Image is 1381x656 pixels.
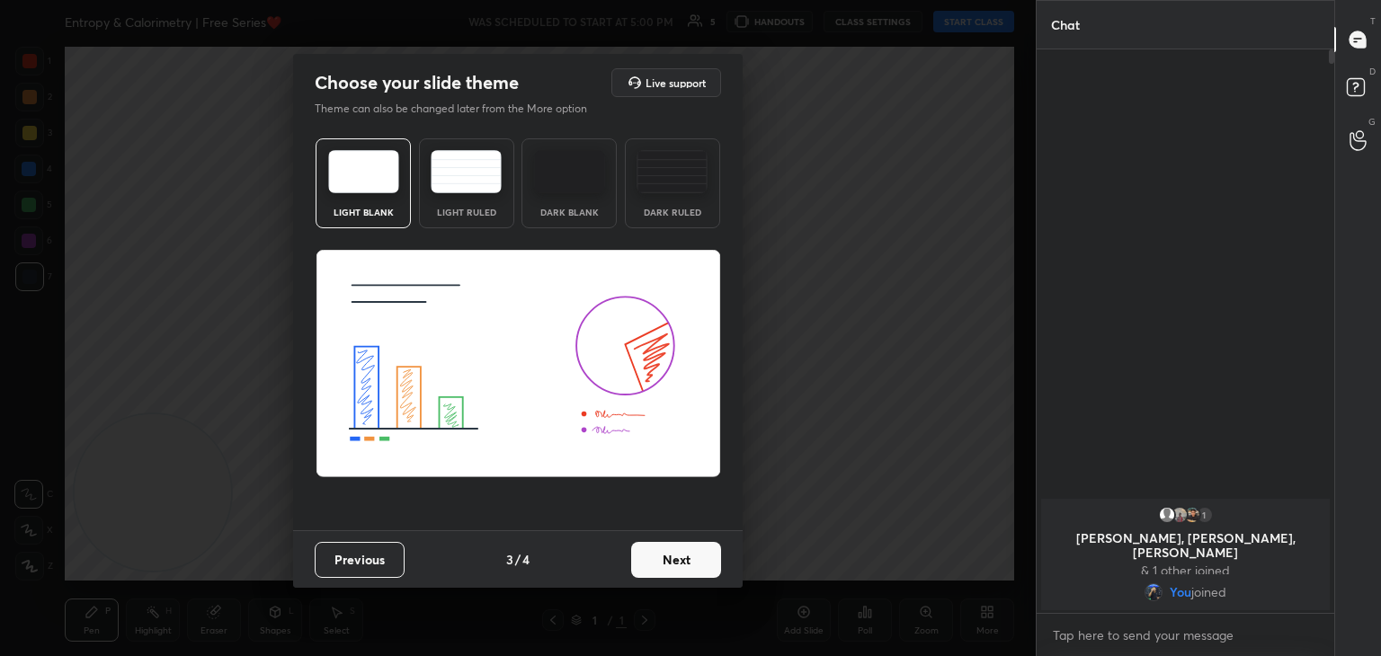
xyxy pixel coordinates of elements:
[506,550,513,569] h4: 3
[1037,495,1334,614] div: grid
[533,208,605,217] div: Dark Blank
[1145,583,1163,601] img: d89acffa0b7b45d28d6908ca2ce42307.jpg
[1368,115,1376,129] p: G
[431,150,502,193] img: lightRuledTheme.5fabf969.svg
[1052,531,1319,560] p: [PERSON_NAME], [PERSON_NAME], [PERSON_NAME]
[515,550,521,569] h4: /
[1052,563,1319,578] p: & 1 other joined
[522,550,530,569] h4: 4
[1369,65,1376,78] p: D
[1170,585,1191,599] span: You
[1171,506,1189,524] img: 94a924f8f164472f8e3fad83bd7266b9.jpg
[1183,506,1201,524] img: c3bf92148b2745b2a0ef4867312963df.jpg
[315,101,606,117] p: Theme can also be changed later from the More option
[1196,506,1214,524] div: 1
[316,250,721,478] img: lightThemeBanner.fbc32fad.svg
[631,542,721,578] button: Next
[315,542,405,578] button: Previous
[431,208,503,217] div: Light Ruled
[1370,14,1376,28] p: T
[646,77,706,88] h5: Live support
[1037,1,1094,49] p: Chat
[637,150,708,193] img: darkRuledTheme.de295e13.svg
[315,71,519,94] h2: Choose your slide theme
[534,150,605,193] img: darkTheme.f0cc69e5.svg
[328,150,399,193] img: lightTheme.e5ed3b09.svg
[1158,506,1176,524] img: default.png
[637,208,708,217] div: Dark Ruled
[1191,585,1226,599] span: joined
[327,208,399,217] div: Light Blank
